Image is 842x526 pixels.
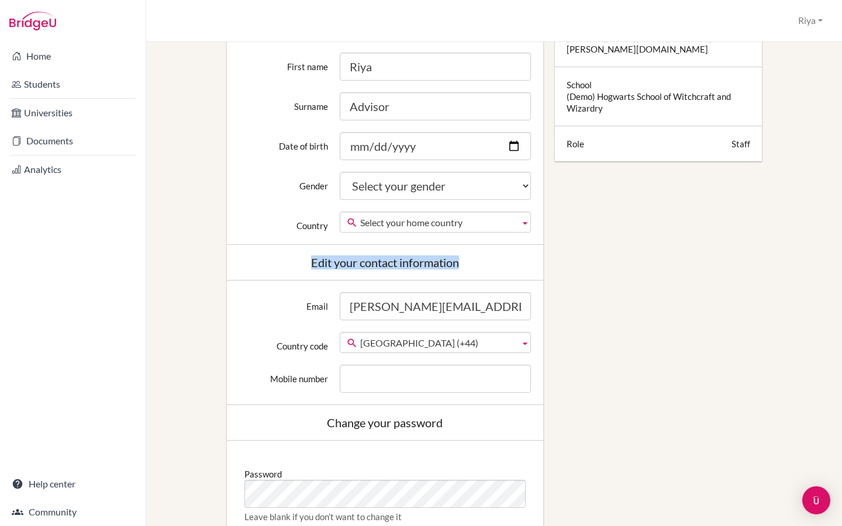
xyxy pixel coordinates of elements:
a: Analytics [2,158,143,181]
div: School [567,79,592,91]
a: Community [2,500,143,524]
div: [PERSON_NAME][EMAIL_ADDRESS][PERSON_NAME][DOMAIN_NAME] [567,32,750,55]
span: Select your home country [360,212,515,233]
div: Edit your contact information [239,257,532,268]
div: (Demo) Hogwarts School of Witchcraft and Wizardry [567,91,750,114]
span: [GEOGRAPHIC_DATA] (+44) [360,333,515,354]
div: Staff [731,138,750,150]
label: Country [233,212,334,231]
a: Home [2,44,143,68]
label: Mobile number [233,365,334,385]
label: Password [244,464,282,480]
div: Role [567,138,584,150]
a: Help center [2,472,143,496]
a: Students [2,72,143,96]
div: Leave blank if you don’t want to change it [244,511,526,522]
img: Bridge-U [9,12,56,30]
label: Country code [233,332,334,352]
a: Documents [2,129,143,153]
label: Date of birth [233,132,334,152]
label: Email [233,292,334,312]
a: Universities [2,101,143,124]
label: First name [233,53,334,72]
label: Surname [233,92,334,112]
label: Gender [233,172,334,192]
div: Change your password [239,417,532,428]
button: Riya [793,10,828,32]
div: Open Intercom Messenger [802,486,830,514]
